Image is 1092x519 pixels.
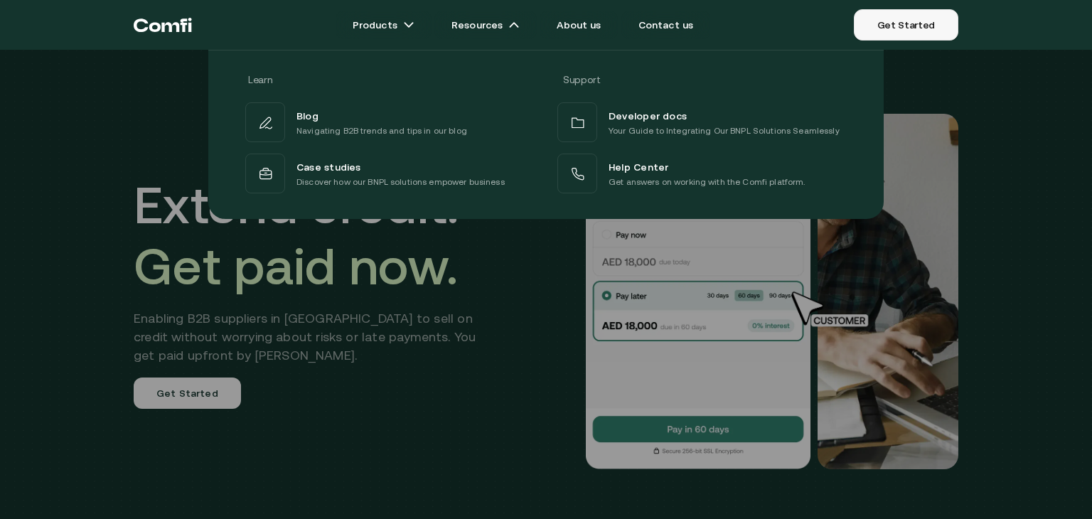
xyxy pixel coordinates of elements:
a: Resourcesarrow icons [434,11,537,39]
span: Support [563,74,601,85]
a: Developer docsYour Guide to Integrating Our BNPL Solutions Seamlessly [555,100,850,145]
a: Return to the top of the Comfi home page [134,4,192,46]
span: Developer docs [609,107,687,124]
span: Help Center [609,158,668,175]
a: Get Started [854,9,958,41]
a: About us [540,11,618,39]
a: Help CenterGet answers on working with the Comfi platform. [555,151,850,196]
p: Discover how our BNPL solutions empower business [296,175,505,189]
p: Get answers on working with the Comfi platform. [609,175,805,189]
span: Case studies [296,158,361,175]
p: Navigating B2B trends and tips in our blog [296,124,467,138]
img: arrow icons [508,19,520,31]
img: arrow icons [403,19,414,31]
a: Contact us [621,11,711,39]
p: Your Guide to Integrating Our BNPL Solutions Seamlessly [609,124,840,138]
span: Learn [248,74,272,85]
a: BlogNavigating B2B trends and tips in our blog [242,100,537,145]
span: Blog [296,107,318,124]
a: Productsarrow icons [336,11,432,39]
a: Case studiesDiscover how our BNPL solutions empower business [242,151,537,196]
